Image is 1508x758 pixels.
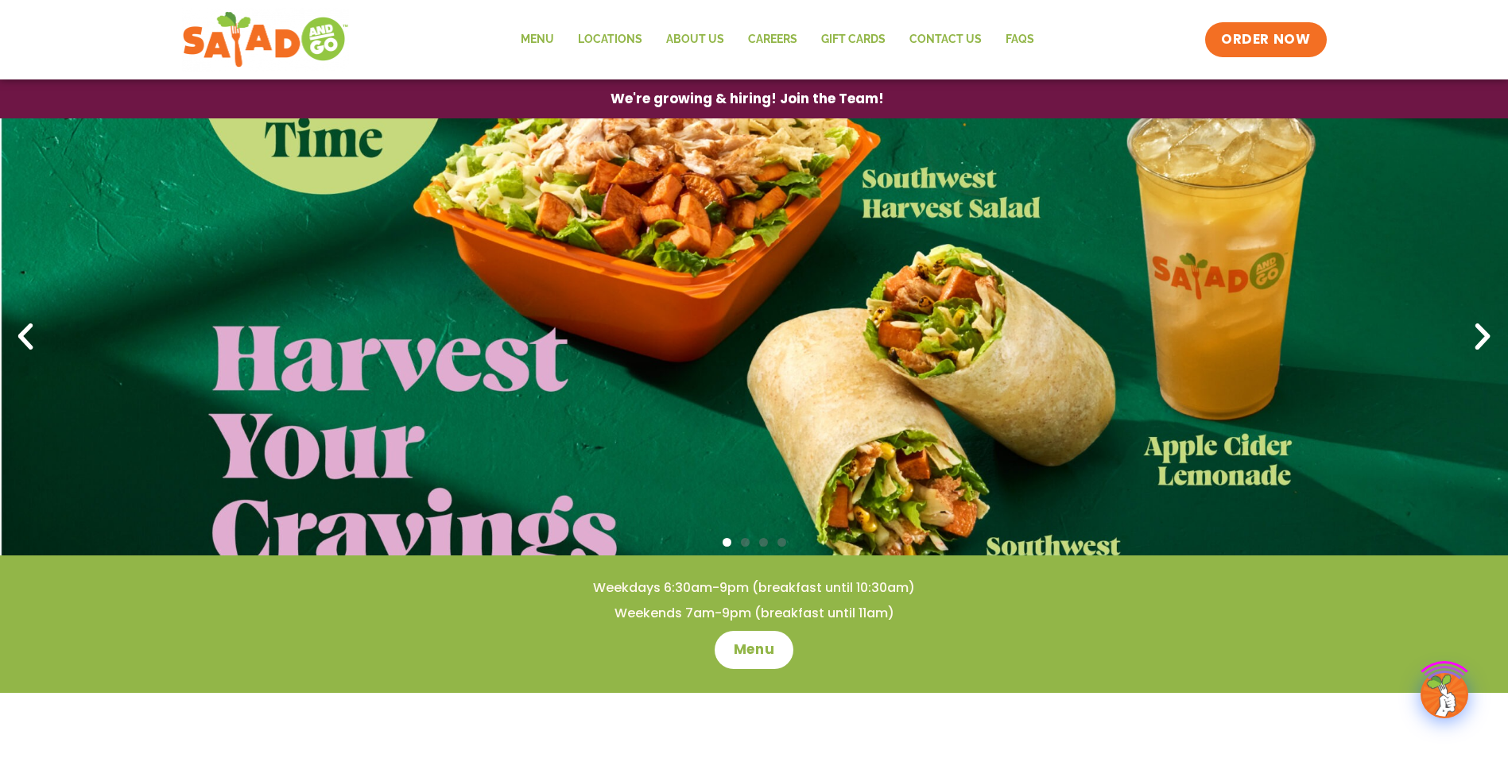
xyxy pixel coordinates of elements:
a: Menu [509,21,566,58]
div: Next slide [1465,319,1500,354]
a: We're growing & hiring! Join the Team! [587,80,908,118]
span: Go to slide 2 [741,538,750,547]
h4: Weekends 7am-9pm (breakfast until 11am) [32,605,1476,622]
span: Menu [734,640,774,659]
a: Contact Us [897,21,994,58]
a: FAQs [994,21,1046,58]
span: Go to slide 3 [759,538,768,547]
a: Careers [736,21,809,58]
span: We're growing & hiring! Join the Team! [611,92,884,106]
img: new-SAG-logo-768×292 [182,8,350,72]
h4: Weekdays 6:30am-9pm (breakfast until 10:30am) [32,579,1476,597]
a: About Us [654,21,736,58]
span: Go to slide 4 [777,538,786,547]
nav: Menu [509,21,1046,58]
span: ORDER NOW [1221,30,1310,49]
a: Locations [566,21,654,58]
span: Go to slide 1 [723,538,731,547]
a: ORDER NOW [1205,22,1326,57]
div: Previous slide [8,319,43,354]
a: Menu [715,631,793,669]
a: GIFT CARDS [809,21,897,58]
